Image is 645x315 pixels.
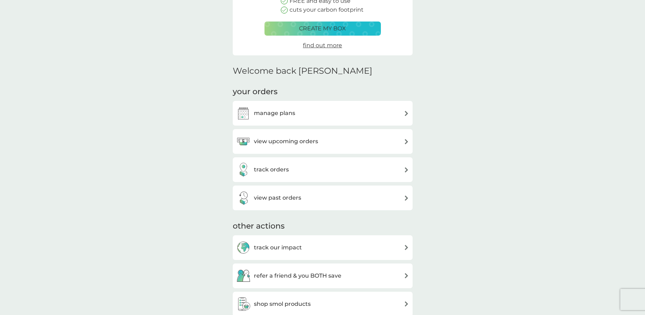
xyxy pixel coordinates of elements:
[254,109,295,118] h3: manage plans
[404,139,409,144] img: arrow right
[303,41,342,50] a: find out more
[254,137,318,146] h3: view upcoming orders
[233,86,278,97] h3: your orders
[299,24,346,33] p: create my box
[404,111,409,116] img: arrow right
[404,167,409,172] img: arrow right
[290,5,364,14] p: cuts your carbon footprint
[264,22,381,36] button: create my box
[404,245,409,250] img: arrow right
[254,299,311,309] h3: shop smol products
[303,42,342,49] span: find out more
[254,271,341,280] h3: refer a friend & you BOTH save
[254,193,301,202] h3: view past orders
[254,243,302,252] h3: track our impact
[254,165,289,174] h3: track orders
[404,273,409,278] img: arrow right
[233,221,285,232] h3: other actions
[233,66,372,76] h2: Welcome back [PERSON_NAME]
[404,195,409,201] img: arrow right
[404,301,409,307] img: arrow right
